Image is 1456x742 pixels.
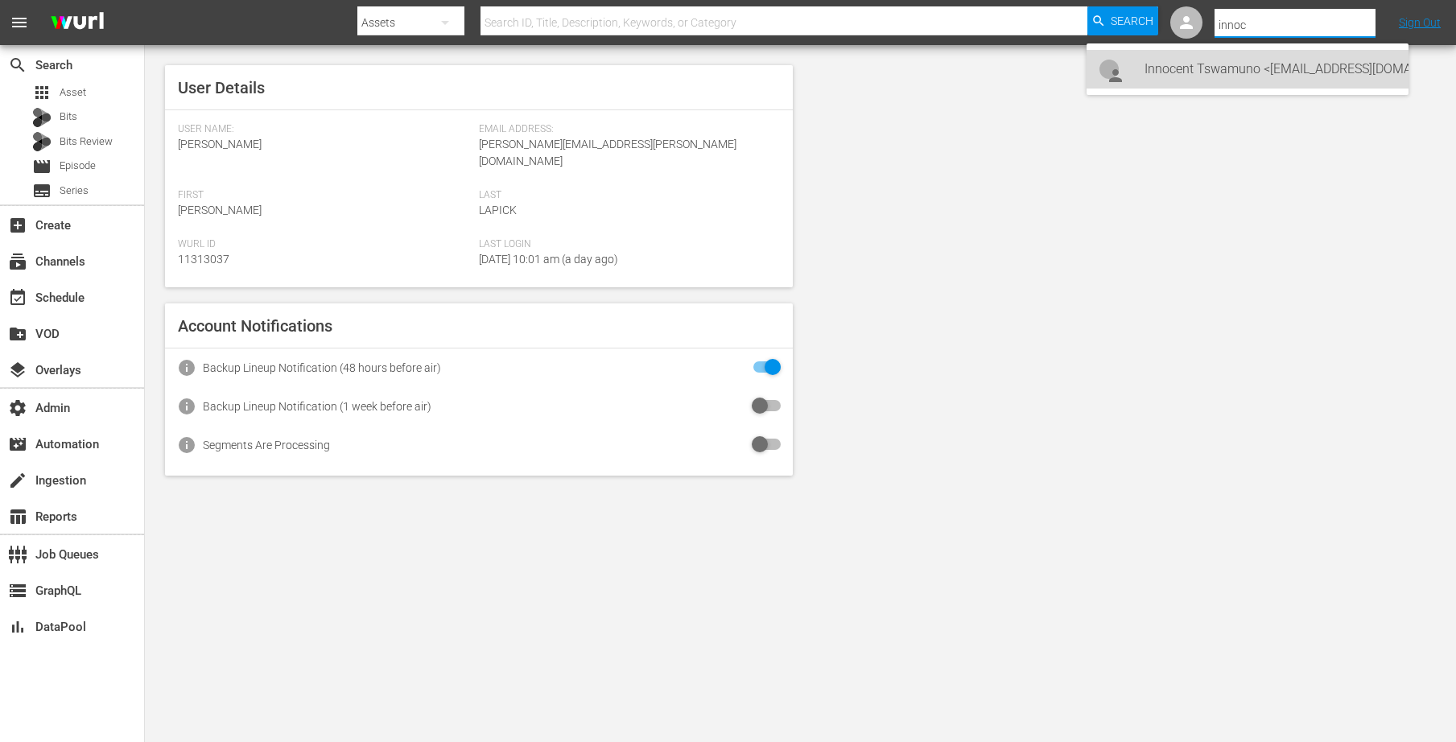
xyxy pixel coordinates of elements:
span: Wurl Id [178,238,471,251]
span: Bits [60,109,77,125]
span: Bits Review [60,134,113,150]
span: info [177,435,196,455]
span: [DATE] 10:01 am (a day ago) [479,253,618,266]
span: Reports [8,507,27,526]
span: layers [8,361,27,380]
span: Channels [8,252,27,271]
span: info [177,358,196,377]
div: Bits Review [32,132,52,151]
span: Asset [32,83,52,102]
span: movie_filter [8,435,27,454]
span: Email Address: [479,123,772,136]
span: event_available [8,288,27,307]
span: Series [60,183,89,199]
span: Last Login [479,238,772,251]
span: Create [8,216,27,235]
span: [PERSON_NAME][EMAIL_ADDRESS][PERSON_NAME][DOMAIN_NAME] [479,138,736,167]
span: Job Queues [8,545,27,564]
span: User Name: [178,123,471,136]
span: GraphQL [8,581,27,600]
span: Asset [60,85,86,101]
span: [PERSON_NAME] [178,138,262,150]
span: Account Notifications [178,316,332,336]
span: Episode [32,157,52,176]
span: info [177,397,196,416]
div: Innocent Tswamuno <[EMAIL_ADDRESS][DOMAIN_NAME]> [1145,50,1396,89]
img: ans4CAIJ8jUAAAAAAAAAAAAAAAAAAAAAAAAgQb4GAAAAAAAAAAAAAAAAAAAAAAAAJMjXAAAAAAAAAAAAAAAAAAAAAAAAgAT5G... [39,4,116,42]
span: Series [32,181,52,200]
span: VOD [8,324,27,344]
span: DataPool [8,617,27,637]
span: 11313037 [178,253,229,266]
div: Backup Lineup Notification (1 week before air) [203,400,431,413]
span: First [178,189,471,202]
button: Search [1087,6,1158,35]
span: Last [479,189,772,202]
span: menu [10,13,29,32]
span: Search [1111,6,1153,35]
span: User Details [178,78,265,97]
div: Segments Are Processing [203,439,330,451]
span: settings [8,398,27,418]
div: Backup Lineup Notification (48 hours before air) [203,361,441,374]
div: Bits [32,108,52,127]
span: [PERSON_NAME] [178,204,262,216]
span: Lapick [479,204,517,216]
span: search [8,56,27,75]
span: Ingestion [8,471,27,490]
span: Episode [60,158,96,174]
a: Sign Out [1399,16,1441,29]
